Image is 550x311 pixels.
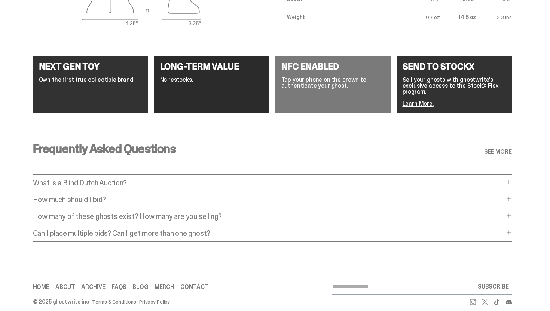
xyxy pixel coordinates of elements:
a: Privacy Policy [139,299,170,304]
a: Home [33,284,49,290]
div: © 2025 ghostwrite inc [33,299,89,304]
p: Own the first true collectible brand. [39,77,142,83]
p: How much should I bid? [33,196,504,203]
a: Learn More. [403,100,434,108]
td: 14.5 oz [440,8,476,26]
a: SEE MORE [484,149,512,155]
a: FAQs [111,284,126,290]
p: Can I place multiple bids? Can I get more than one ghost? [33,230,504,237]
h4: SEND TO STOCKX [403,62,506,71]
h3: Frequently Asked Questions [33,143,176,155]
td: 0.7 oz [404,8,440,26]
p: How many of these ghosts exist? How many are you selling? [33,213,504,220]
h4: NEXT GEN TOY [39,62,142,71]
a: Archive [81,284,106,290]
h4: NFC ENABLED [281,62,385,71]
a: About [55,284,75,290]
td: 2.3 lbs [476,8,512,26]
td: Weight [275,8,404,26]
a: Terms & Conditions [92,299,136,304]
button: SUBSCRIBE [475,279,512,294]
a: Contact [180,284,209,290]
p: Tap your phone on the crown to authenticate your ghost. [281,77,385,89]
p: What is a Blind Dutch Auction? [33,179,504,187]
p: Sell your ghosts with ghostwrite’s exclusive access to the StockX Flex program. [403,77,506,95]
a: Blog [132,284,148,290]
h4: LONG-TERM VALUE [160,62,263,71]
p: No restocks. [160,77,263,83]
a: Merch [155,284,174,290]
